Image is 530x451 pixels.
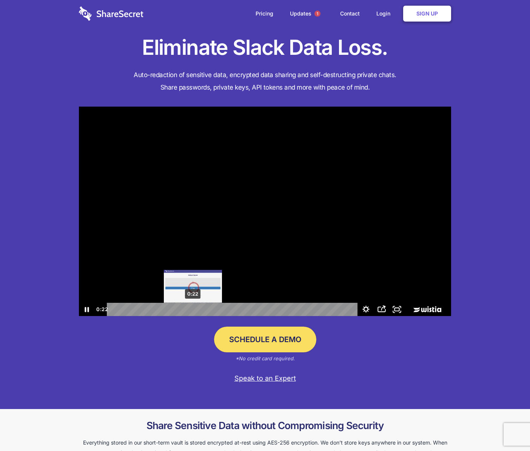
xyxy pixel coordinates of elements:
a: Wistia Logo -- Learn More [405,303,451,316]
a: Login [369,2,402,25]
a: Speak to an Expert [79,374,451,383]
img: logo-wordmark-white-trans-d4663122ce5f474addd5e946df7df03e33cb6a1c49d2221995e7729f52c070b2.svg [79,6,143,21]
button: Show settings menu [358,303,374,316]
a: Contact [333,2,367,25]
a: Schedule a Demo [214,327,316,352]
a: Sign Up [403,6,451,22]
em: *No credit card required. [236,355,295,361]
span: 1 [314,11,320,17]
h1: Eliminate Slack Data Loss. [79,34,451,61]
button: Open sharing menu [374,303,389,316]
div: Playbar [112,303,354,316]
iframe: Drift Widget Chat Controller [492,413,521,442]
a: Pricing [248,2,281,25]
button: Pause [79,303,94,316]
h2: Share Sensitive Data without Compromising Security [79,420,451,432]
button: Fullscreen [389,303,405,316]
h4: Auto-redaction of sensitive data, encrypted data sharing and self-destructing private chats. Shar... [79,69,451,94]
